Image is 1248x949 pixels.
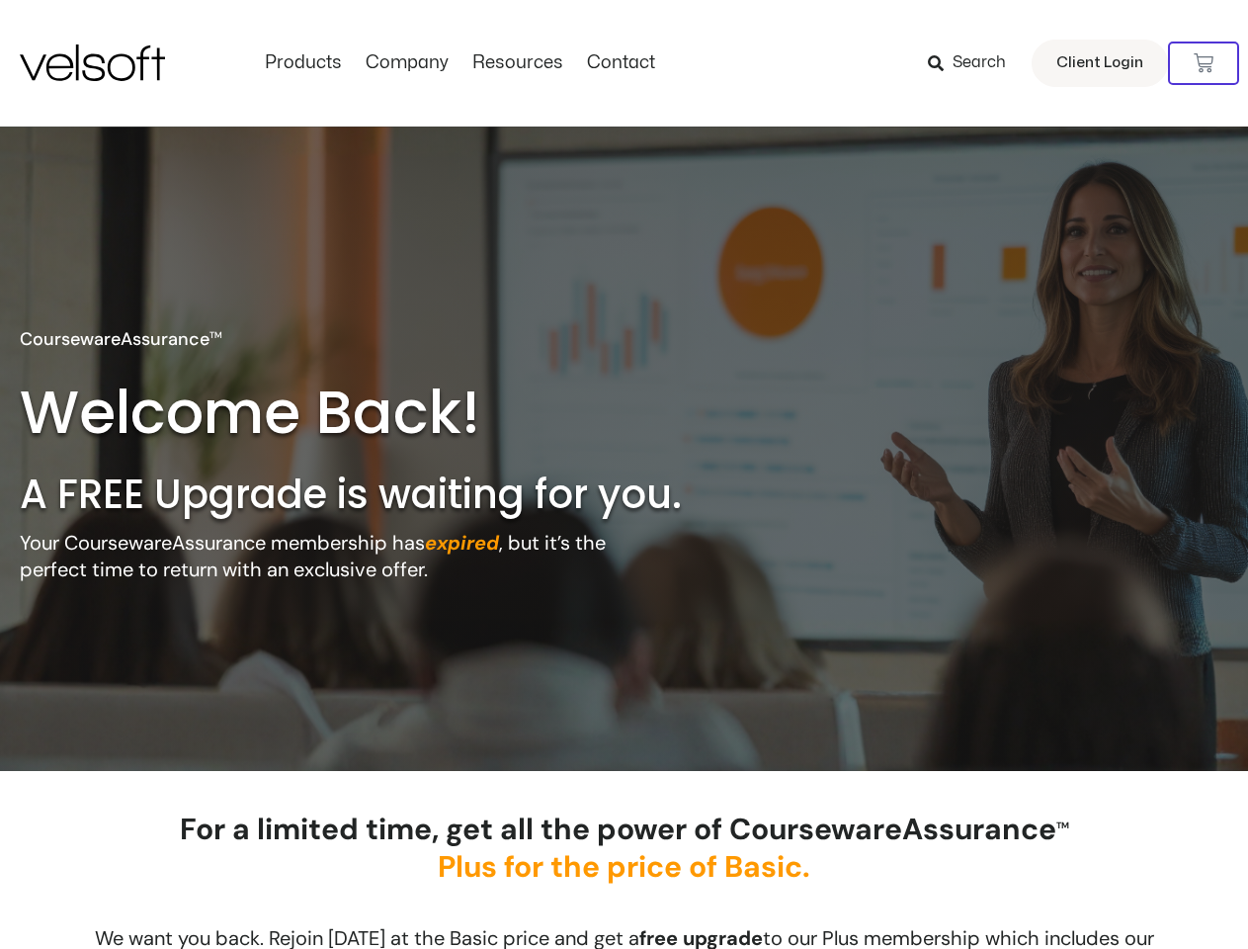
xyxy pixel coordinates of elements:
span: Client Login [1056,50,1143,76]
img: Velsoft Training Materials [20,44,165,81]
p: CoursewareAssurance [20,326,222,353]
span: Plus for the price of Basic. [438,847,810,886]
span: Search [953,50,1006,76]
strong: expired [425,530,499,556]
strong: For a limited time, get all the power of CoursewareAssurance [180,810,1069,886]
span: TM [1056,820,1069,831]
a: Client Login [1032,40,1168,87]
nav: Menu [253,52,667,74]
p: Your CoursewareAssurance membership has , but it’s the perfect time to return with an exclusive o... [20,530,628,583]
span: TM [209,329,222,341]
h2: A FREE Upgrade is waiting for you. [20,469,765,520]
h2: Welcome Back! [20,374,511,451]
a: ProductsMenu Toggle [253,52,354,74]
a: CompanyMenu Toggle [354,52,460,74]
a: ResourcesMenu Toggle [460,52,575,74]
a: ContactMenu Toggle [575,52,667,74]
a: Search [928,46,1020,80]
